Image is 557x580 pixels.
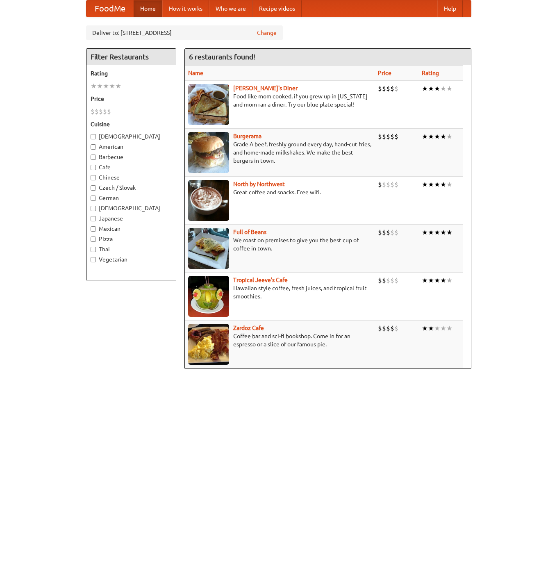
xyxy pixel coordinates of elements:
[440,324,446,333] li: ★
[422,276,428,285] li: ★
[446,228,452,237] li: ★
[394,276,398,285] li: $
[86,25,283,40] div: Deliver to: [STREET_ADDRESS]
[91,165,96,170] input: Cafe
[446,180,452,189] li: ★
[91,255,172,264] label: Vegetarian
[91,134,96,139] input: [DEMOGRAPHIC_DATA]
[378,70,391,76] a: Price
[422,324,428,333] li: ★
[91,175,96,180] input: Chinese
[434,276,440,285] li: ★
[188,236,371,252] p: We roast on premises to give you the best cup of coffee in town.
[422,84,428,93] li: ★
[188,276,229,317] img: jeeves.jpg
[188,188,371,196] p: Great coffee and snacks. Free wifi.
[378,228,382,237] li: $
[378,132,382,141] li: $
[91,245,172,253] label: Thai
[440,180,446,189] li: ★
[91,247,96,252] input: Thai
[437,0,463,17] a: Help
[428,180,434,189] li: ★
[91,163,172,171] label: Cafe
[382,324,386,333] li: $
[91,257,96,262] input: Vegetarian
[86,49,176,65] h4: Filter Restaurants
[91,155,96,160] input: Barbecue
[252,0,302,17] a: Recipe videos
[382,276,386,285] li: $
[91,196,96,201] input: German
[91,185,96,191] input: Czech / Slovak
[162,0,209,17] a: How it works
[91,173,172,182] label: Chinese
[91,194,172,202] label: German
[386,132,390,141] li: $
[382,132,386,141] li: $
[428,276,434,285] li: ★
[91,226,96,232] input: Mexican
[233,133,261,139] b: Burgerama
[91,237,96,242] input: Pizza
[440,132,446,141] li: ★
[446,324,452,333] li: ★
[434,132,440,141] li: ★
[257,29,277,37] a: Change
[107,107,111,116] li: $
[233,181,285,187] a: North by Northwest
[233,85,298,91] a: [PERSON_NAME]'s Diner
[434,228,440,237] li: ★
[188,140,371,165] p: Grade A beef, freshly ground every day, hand-cut fries, and home-made milkshakes. We make the bes...
[428,324,434,333] li: ★
[188,332,371,348] p: Coffee bar and sci-fi bookshop. Come in for an espresso or a slice of our famous pie.
[91,225,172,233] label: Mexican
[86,0,134,17] a: FoodMe
[378,84,382,93] li: $
[188,92,371,109] p: Food like mom cooked, if you grew up in [US_STATE] and mom ran a diner. Try our blue plate special!
[91,144,96,150] input: American
[233,325,264,331] a: Zardoz Cafe
[188,324,229,365] img: zardoz.jpg
[115,82,121,91] li: ★
[382,228,386,237] li: $
[434,180,440,189] li: ★
[189,53,255,61] ng-pluralize: 6 restaurants found!
[386,228,390,237] li: $
[434,324,440,333] li: ★
[440,84,446,93] li: ★
[233,229,266,235] a: Full of Beans
[103,82,109,91] li: ★
[390,228,394,237] li: $
[440,228,446,237] li: ★
[422,228,428,237] li: ★
[390,276,394,285] li: $
[394,180,398,189] li: $
[91,132,172,141] label: [DEMOGRAPHIC_DATA]
[91,82,97,91] li: ★
[386,276,390,285] li: $
[91,206,96,211] input: [DEMOGRAPHIC_DATA]
[378,324,382,333] li: $
[188,70,203,76] a: Name
[91,235,172,243] label: Pizza
[91,95,172,103] h5: Price
[188,84,229,125] img: sallys.jpg
[188,180,229,221] img: north.jpg
[91,143,172,151] label: American
[233,277,288,283] a: Tropical Jeeve's Cafe
[422,180,428,189] li: ★
[134,0,162,17] a: Home
[188,284,371,300] p: Hawaiian style coffee, fresh juices, and tropical fruit smoothies.
[99,107,103,116] li: $
[91,216,96,221] input: Japanese
[428,228,434,237] li: ★
[382,84,386,93] li: $
[378,180,382,189] li: $
[91,107,95,116] li: $
[188,132,229,173] img: burgerama.jpg
[109,82,115,91] li: ★
[422,70,439,76] a: Rating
